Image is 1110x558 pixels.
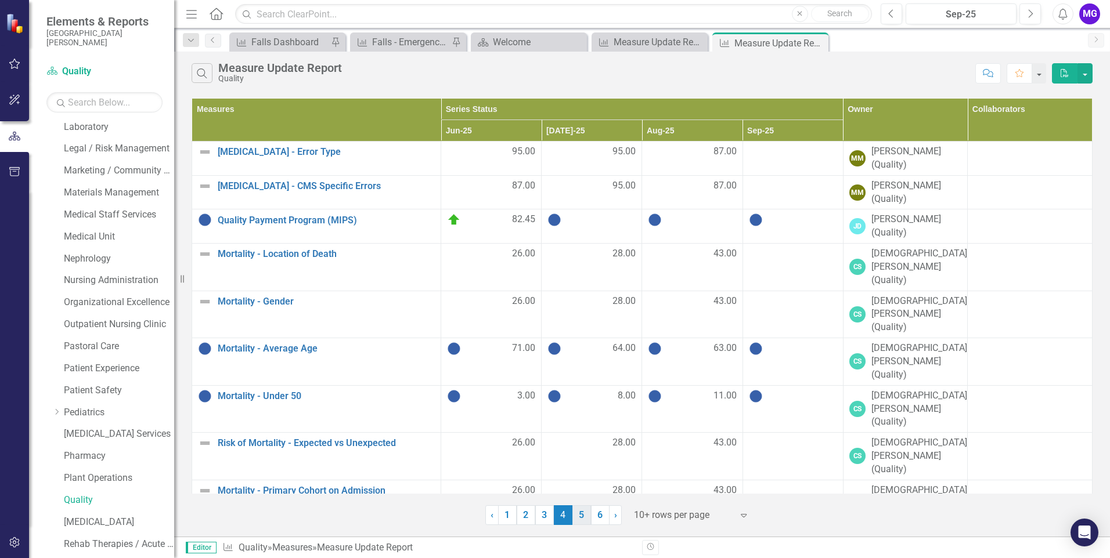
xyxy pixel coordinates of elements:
[849,448,866,464] div: CS
[1079,3,1100,24] div: MG
[6,13,26,34] img: ClearPoint Strategy
[642,338,743,386] td: Double-Click to Edit
[218,74,342,83] div: Quality
[968,175,1093,209] td: Double-Click to Edit
[849,401,866,417] div: CS
[64,516,174,529] a: [MEDICAL_DATA]
[968,142,1093,176] td: Double-Click to Edit
[968,480,1093,527] td: Double-Click to Edit
[64,252,174,266] a: Nephrology
[512,342,535,356] span: 71.00
[642,385,743,433] td: Double-Click to Edit
[648,213,662,227] img: No Information
[198,179,212,193] img: Not Defined
[849,259,866,275] div: CS
[218,147,435,157] a: [MEDICAL_DATA] - Error Type
[612,179,636,193] span: 95.00
[542,175,642,209] td: Double-Click to Edit
[614,35,705,49] div: Measure Update Report
[218,249,435,259] a: Mortality - Location of Death
[743,209,843,244] td: Double-Click to Edit
[554,505,572,525] span: 4
[441,209,542,244] td: Double-Click to Edit
[218,343,435,354] a: Mortality - Average Age
[441,142,542,176] td: Double-Click to Edit
[64,186,174,200] a: Materials Management
[871,295,967,335] div: [DEMOGRAPHIC_DATA][PERSON_NAME] (Quality)
[749,342,763,356] img: No Information
[517,389,535,403] span: 3.00
[871,484,967,524] div: [DEMOGRAPHIC_DATA][PERSON_NAME] (Quality)
[713,389,737,403] span: 11.00
[871,179,962,206] div: [PERSON_NAME] (Quality)
[64,494,174,507] a: Quality
[64,121,174,134] a: Laboratory
[648,389,662,403] img: No Information
[441,338,542,386] td: Double-Click to Edit
[612,484,636,497] span: 28.00
[743,338,843,386] td: Double-Click to Edit
[743,385,843,433] td: Double-Click to Edit
[512,484,535,497] span: 26.00
[612,145,636,158] span: 95.00
[642,175,743,209] td: Double-Click to Edit
[218,181,435,191] a: [MEDICAL_DATA] - CMS Specific Errors
[512,436,535,450] span: 26.00
[713,342,737,356] span: 63.00
[192,244,441,291] td: Double-Click to Edit Right Click for Context Menu
[572,505,591,525] a: 5
[547,213,561,227] img: No Information
[642,142,743,176] td: Double-Click to Edit
[612,436,636,450] span: 28.00
[64,340,174,353] a: Pastoral Care
[849,353,866,369] div: CS
[239,542,268,553] a: Quality
[218,438,435,448] a: Risk of Mortality - Expected vs Unexpected
[642,209,743,244] td: Double-Click to Edit
[64,362,174,375] a: Patient Experience
[64,427,174,441] a: [MEDICAL_DATA] Services
[843,338,968,386] td: Double-Click to Edit
[871,247,967,287] div: [DEMOGRAPHIC_DATA][PERSON_NAME] (Quality)
[614,509,617,520] span: ›
[512,179,535,193] span: 87.00
[441,175,542,209] td: Double-Click to Edit
[447,389,461,403] img: No Information
[64,318,174,331] a: Outpatient Nursing Clinic
[372,35,449,49] div: Falls - Emergency Department
[968,244,1093,291] td: Double-Click to Edit
[871,389,967,429] div: [DEMOGRAPHIC_DATA][PERSON_NAME] (Quality)
[648,342,662,356] img: No Information
[441,385,542,433] td: Double-Click to Edit
[198,247,212,261] img: Not Defined
[232,35,328,49] a: Falls Dashboard
[447,342,461,356] img: No Information
[64,472,174,485] a: Plant Operations
[871,145,962,172] div: [PERSON_NAME] (Quality)
[968,338,1093,386] td: Double-Click to Edit
[906,3,1017,24] button: Sep-25
[192,433,441,480] td: Double-Click to Edit Right Click for Context Menu
[198,295,212,309] img: Not Defined
[235,4,872,24] input: Search ClearPoint...
[46,28,163,48] small: [GEOGRAPHIC_DATA][PERSON_NAME]
[192,480,441,527] td: Double-Click to Edit Right Click for Context Menu
[713,145,737,158] span: 87.00
[218,391,435,401] a: Mortality - Under 50
[542,209,642,244] td: Double-Click to Edit
[743,142,843,176] td: Double-Click to Edit
[1071,519,1098,546] div: Open Intercom Messenger
[64,230,174,244] a: Medical Unit
[46,15,163,28] span: Elements & Reports
[198,342,212,356] img: No Information
[713,295,737,308] span: 43.00
[498,505,517,525] a: 1
[843,244,968,291] td: Double-Click to Edit
[198,213,212,227] img: No Information
[192,338,441,386] td: Double-Click to Edit Right Click for Context Menu
[218,296,435,307] a: Mortality - Gender
[491,509,493,520] span: ‹
[843,142,968,176] td: Double-Click to Edit
[64,208,174,222] a: Medical Staff Services
[192,142,441,176] td: Double-Click to Edit Right Click for Context Menu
